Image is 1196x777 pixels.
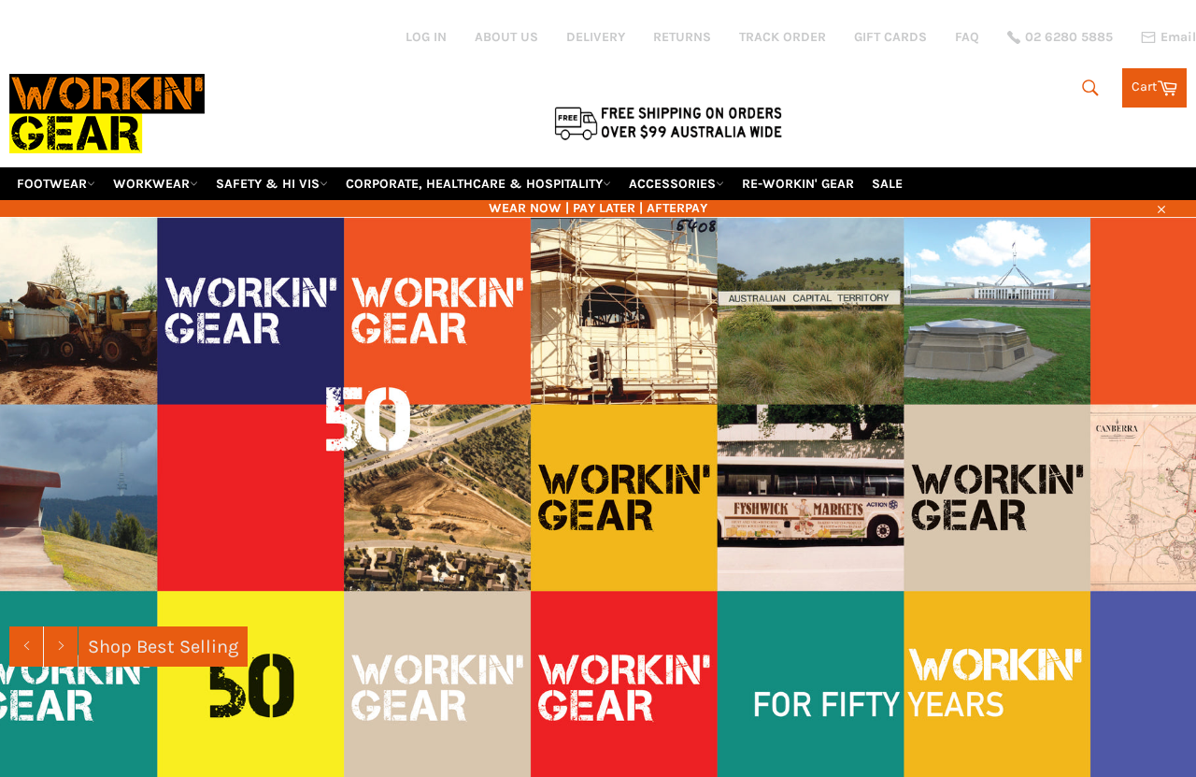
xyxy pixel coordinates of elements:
[475,28,538,46] a: ABOUT US
[406,29,447,45] a: Log in
[734,167,861,200] a: RE-WORKIN' GEAR
[551,103,785,142] img: Flat $9.95 shipping Australia wide
[854,28,927,46] a: GIFT CARDS
[9,61,205,166] img: Workin Gear leaders in Workwear, Safety Boots, PPE, Uniforms. Australia's No.1 in Workwear
[739,28,826,46] a: TRACK ORDER
[338,167,619,200] a: CORPORATE, HEALTHCARE & HOSPITALITY
[621,167,732,200] a: ACCESSORIES
[1025,31,1113,44] span: 02 6280 5885
[78,626,248,667] a: Shop Best Selling
[653,28,711,46] a: RETURNS
[9,199,1187,217] span: WEAR NOW | PAY LATER | AFTERPAY
[106,167,206,200] a: WORKWEAR
[208,167,335,200] a: SAFETY & HI VIS
[955,28,979,46] a: FAQ
[566,28,625,46] a: DELIVERY
[1122,68,1187,108] a: Cart
[1141,30,1196,45] a: Email
[1160,31,1196,44] span: Email
[1007,31,1113,44] a: 02 6280 5885
[9,167,103,200] a: FOOTWEAR
[864,167,910,200] a: SALE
